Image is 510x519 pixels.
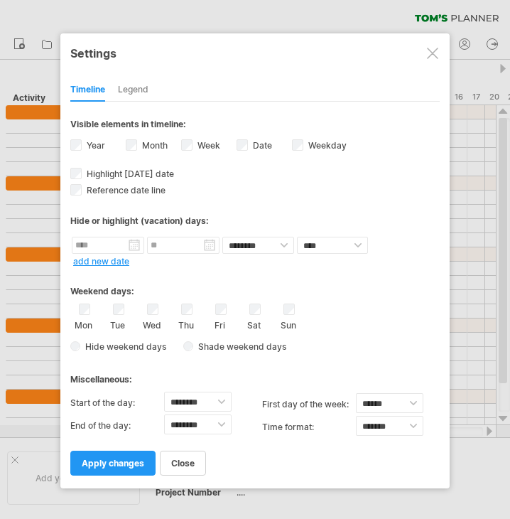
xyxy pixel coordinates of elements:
div: Timeline [70,79,105,102]
label: Sat [245,317,263,331]
span: Reference date line [84,185,166,196]
label: End of the day: [70,414,164,437]
a: close [160,451,206,476]
label: Time format: [262,416,356,439]
label: Month [139,140,168,151]
span: close [171,458,195,469]
div: Legend [118,79,148,102]
label: Thu [177,317,195,331]
label: Sun [279,317,297,331]
div: Weekend days: [70,272,440,300]
label: Tue [109,317,126,331]
span: apply changes [82,458,144,469]
label: Weekday [305,140,347,151]
span: Hide weekend days [80,341,166,352]
label: Week [195,140,220,151]
span: Shade weekend days [193,341,286,352]
div: Settings [70,40,440,65]
label: Date [250,140,272,151]
label: first day of the week: [262,393,356,416]
div: Miscellaneous: [70,360,440,388]
div: Visible elements in timeline: [70,119,440,134]
div: Hide or highlight (vacation) days: [70,215,440,226]
a: apply changes [70,451,156,476]
label: Year [84,140,105,151]
a: add new date [73,256,129,267]
label: Fri [211,317,229,331]
label: Start of the day: [70,392,164,414]
label: Wed [143,317,161,331]
label: Mon [75,317,92,331]
span: Highlight [DATE] date [84,168,174,179]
